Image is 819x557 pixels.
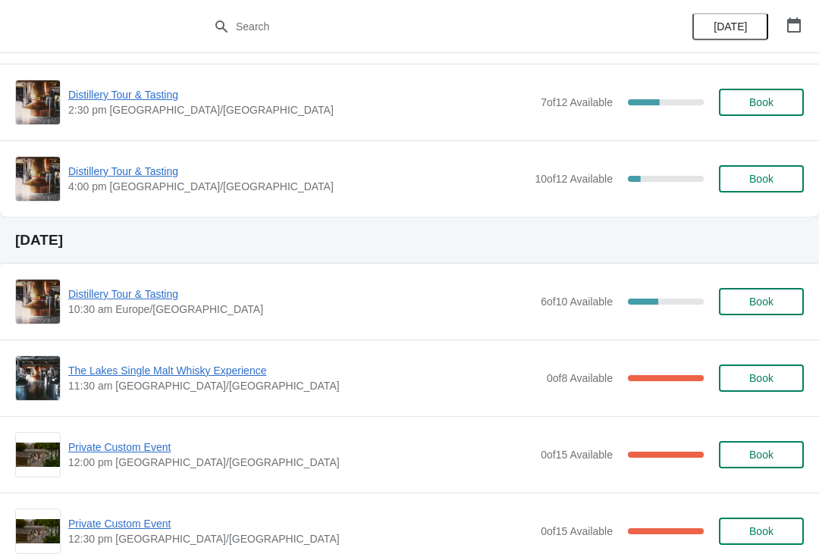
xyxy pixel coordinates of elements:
img: Private Custom Event | | 12:30 pm Europe/London [16,519,60,544]
span: 0 of 15 Available [541,525,613,537]
span: Book [749,525,773,537]
img: Distillery Tour & Tasting | | 10:30 am Europe/London [16,280,60,324]
span: 2:30 pm [GEOGRAPHIC_DATA]/[GEOGRAPHIC_DATA] [68,102,533,117]
span: 10:30 am Europe/[GEOGRAPHIC_DATA] [68,302,533,317]
span: Book [749,449,773,461]
span: 10 of 12 Available [535,173,613,185]
span: [DATE] [714,20,747,33]
span: 7 of 12 Available [541,96,613,108]
span: 6 of 10 Available [541,296,613,308]
span: Book [749,372,773,384]
span: The Lakes Single Malt Whisky Experience [68,363,539,378]
img: Distillery Tour & Tasting | | 2:30 pm Europe/London [16,80,60,124]
span: 4:00 pm [GEOGRAPHIC_DATA]/[GEOGRAPHIC_DATA] [68,179,527,194]
img: The Lakes Single Malt Whisky Experience | | 11:30 am Europe/London [16,356,60,400]
img: Private Custom Event | | 12:00 pm Europe/London [16,443,60,468]
button: [DATE] [692,13,768,40]
span: 12:30 pm [GEOGRAPHIC_DATA]/[GEOGRAPHIC_DATA] [68,531,533,546]
input: Search [235,13,614,40]
span: 0 of 15 Available [541,449,613,461]
button: Book [719,441,804,468]
img: Distillery Tour & Tasting | | 4:00 pm Europe/London [16,157,60,201]
span: Private Custom Event [68,440,533,455]
h2: [DATE] [15,233,804,248]
span: 0 of 8 Available [547,372,613,384]
span: Book [749,296,773,308]
button: Book [719,518,804,545]
button: Book [719,165,804,192]
button: Book [719,89,804,116]
span: 12:00 pm [GEOGRAPHIC_DATA]/[GEOGRAPHIC_DATA] [68,455,533,470]
span: Private Custom Event [68,516,533,531]
span: 11:30 am [GEOGRAPHIC_DATA]/[GEOGRAPHIC_DATA] [68,378,539,393]
button: Book [719,365,804,392]
button: Book [719,288,804,315]
span: Distillery Tour & Tasting [68,87,533,102]
span: Distillery Tour & Tasting [68,164,527,179]
span: Book [749,173,773,185]
span: Book [749,96,773,108]
span: Distillery Tour & Tasting [68,286,533,302]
